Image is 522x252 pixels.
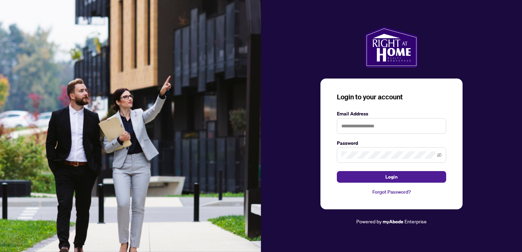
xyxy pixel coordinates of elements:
span: Powered by [356,218,382,224]
button: Login [337,171,446,183]
label: Password [337,139,446,147]
span: Enterprise [404,218,427,224]
img: ma-logo [365,27,418,68]
label: Email Address [337,110,446,117]
span: Login [385,171,398,182]
a: myAbode [383,218,403,225]
span: eye-invisible [437,153,442,157]
a: Forgot Password? [337,188,446,196]
h3: Login to your account [337,92,446,102]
